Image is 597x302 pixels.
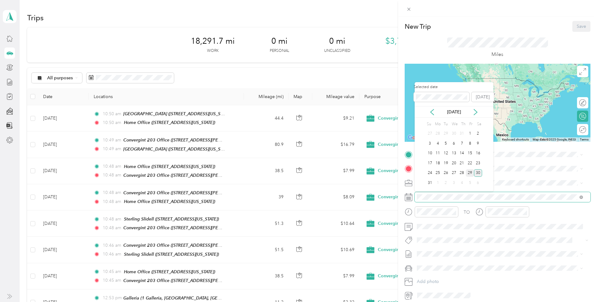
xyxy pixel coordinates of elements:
[466,169,474,177] div: 29
[426,169,434,177] div: 24
[434,179,442,187] div: 1
[450,179,458,187] div: 3
[426,120,432,129] div: Su
[434,130,442,138] div: 28
[466,150,474,157] div: 15
[441,109,467,115] p: [DATE]
[442,130,450,138] div: 29
[426,130,434,138] div: 27
[442,179,450,187] div: 2
[450,169,458,177] div: 27
[443,120,449,129] div: Tu
[476,120,482,129] div: Sa
[491,51,503,58] p: Miles
[451,120,458,129] div: We
[426,140,434,147] div: 3
[434,159,442,167] div: 18
[405,22,431,31] p: New Trip
[474,179,482,187] div: 6
[474,150,482,157] div: 16
[434,120,441,129] div: Mo
[450,159,458,167] div: 20
[474,140,482,147] div: 9
[426,159,434,167] div: 17
[426,179,434,187] div: 31
[466,140,474,147] div: 8
[442,169,450,177] div: 26
[414,84,470,90] label: Selected date
[406,134,427,142] img: Google
[442,159,450,167] div: 19
[458,169,466,177] div: 28
[466,159,474,167] div: 22
[474,130,482,138] div: 2
[442,150,450,157] div: 12
[471,92,494,102] button: [DATE]
[474,169,482,177] div: 30
[450,130,458,138] div: 30
[502,137,529,142] button: Keyboard shortcuts
[426,150,434,157] div: 10
[415,277,590,286] button: Add photo
[458,179,466,187] div: 4
[434,169,442,177] div: 25
[450,140,458,147] div: 6
[442,140,450,147] div: 5
[464,209,470,215] div: TO
[458,159,466,167] div: 21
[460,120,466,129] div: Th
[450,150,458,157] div: 13
[434,150,442,157] div: 11
[458,140,466,147] div: 7
[406,134,427,142] a: Open this area in Google Maps (opens a new window)
[466,130,474,138] div: 1
[458,150,466,157] div: 14
[533,138,576,141] span: Map data ©2025 Google, INEGI
[474,159,482,167] div: 23
[458,130,466,138] div: 31
[562,267,597,302] iframe: Everlance-gr Chat Button Frame
[466,179,474,187] div: 5
[468,120,474,129] div: Fr
[434,140,442,147] div: 4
